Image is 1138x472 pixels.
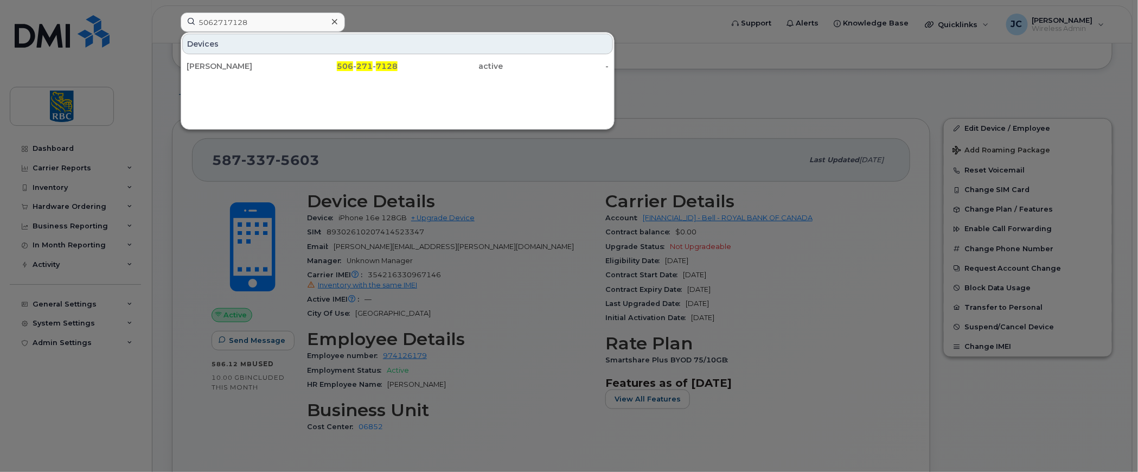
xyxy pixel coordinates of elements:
div: [PERSON_NAME] [187,61,292,72]
div: active [398,61,503,72]
span: 7128 [376,61,398,71]
input: Find something... [181,12,345,32]
span: 271 [356,61,373,71]
a: [PERSON_NAME]506-271-7128active- [182,56,613,76]
div: Devices [182,34,613,54]
span: 506 [337,61,353,71]
div: - - [292,61,398,72]
div: - [503,61,609,72]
